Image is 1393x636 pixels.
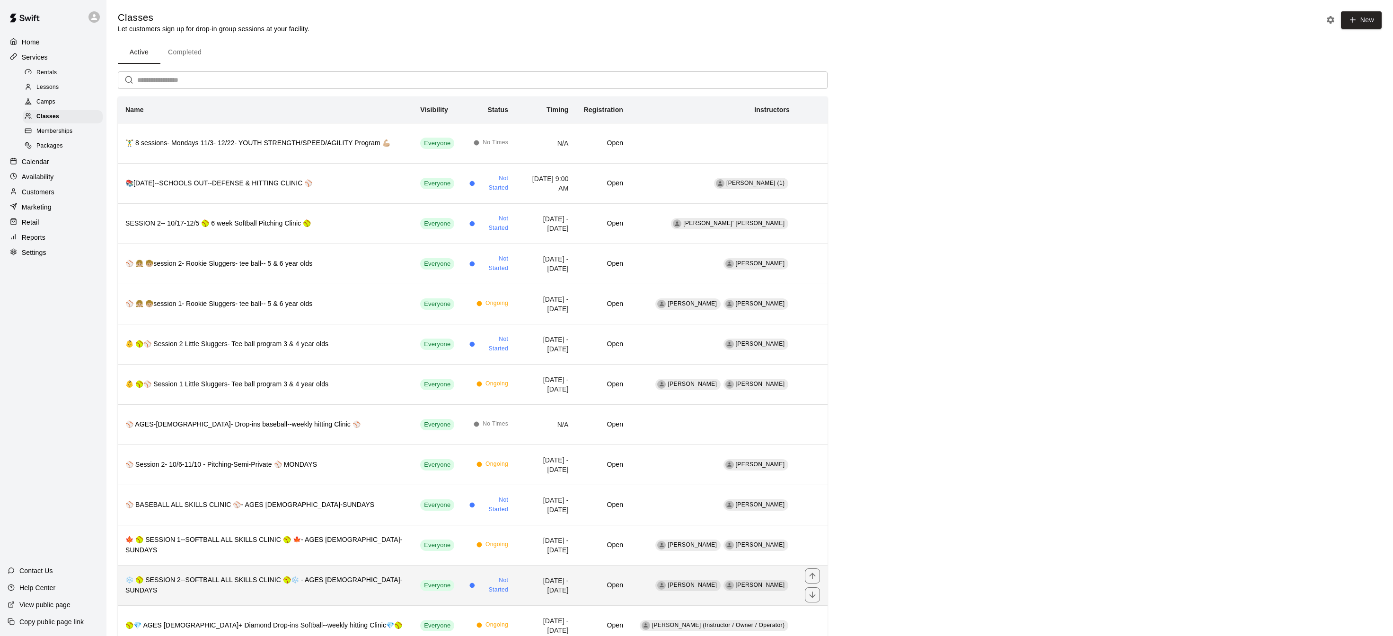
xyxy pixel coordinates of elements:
span: [PERSON_NAME] [736,381,785,387]
span: Everyone [420,420,454,429]
span: [PERSON_NAME] [668,582,717,588]
button: New [1341,11,1382,29]
div: Alexa Peterson [657,541,666,549]
span: Everyone [420,581,454,590]
p: Copy public page link [19,617,84,627]
a: Customers [8,185,99,199]
h6: 🍁 🥎 SESSION 1--SOFTBALL ALL SKILLS CLINIC 🥎 🍁- AGES [DEMOGRAPHIC_DATA]-SUNDAYS [125,535,405,556]
div: Shawn Frye [725,461,734,469]
div: Home [8,35,99,49]
p: Settings [22,248,46,257]
a: Retail [8,215,99,229]
div: Packages [23,139,103,153]
span: [PERSON_NAME] (Instructor / Owner / Operator) [652,622,785,628]
div: This service is visible to all of your customers [420,620,454,631]
h6: Open [584,460,623,470]
p: View public page [19,600,71,610]
td: N/A [516,404,576,444]
h6: ⚾️ Session 2- 10/6-11/10 - Pitching-Semi-Private ⚾️ MONDAYS [125,460,405,470]
span: Ongoing [485,540,508,549]
span: [PERSON_NAME] (1) [726,180,785,186]
span: Rentals [36,68,57,78]
div: Shawn Frye [725,501,734,509]
td: N/A [516,123,576,163]
p: Contact Us [19,566,53,575]
div: Settings [8,245,99,260]
div: Michelle Sawka (Instructor / Owner / Operator) [642,621,650,630]
a: Rentals [23,65,106,80]
span: Not Started [478,174,508,193]
button: Active [118,41,160,64]
h6: 🥎💎 AGES [DEMOGRAPHIC_DATA]+ Diamond Drop-ins Softball--weekly hitting Clinic💎🥎 [125,620,405,631]
span: Everyone [420,501,454,510]
div: Alexa Peterson [657,581,666,590]
div: Rentals [23,66,103,79]
b: Instructors [754,106,790,113]
a: Camps [23,95,106,110]
div: Leise' Ann McCubbin [673,219,681,228]
a: Memberships [23,124,106,139]
h6: 🏋️‍♂️ 8 sessions- Mondays 11/3- 12/22- YOUTH STRENGTH/SPEED/AGILITY Program 💪🏼 [125,138,405,148]
b: Timing [547,106,569,113]
td: [DATE] - [DATE] [516,525,576,565]
span: No Times [483,138,508,148]
h6: ⚾️ AGES-[DEMOGRAPHIC_DATA]- Drop-ins baseball--weekly hitting Clinic ⚾️ [125,419,405,430]
a: Lessons [23,80,106,95]
span: [PERSON_NAME] [736,340,785,347]
div: This service is visible to all of your customers [420,298,454,310]
button: Completed [160,41,209,64]
div: Marketing [8,200,99,214]
p: Let customers sign up for drop-in group sessions at your facility. [118,24,309,34]
div: This service is visible to all of your customers [420,218,454,229]
p: Calendar [22,157,49,166]
h6: Open [584,218,623,229]
span: Not Started [478,214,508,233]
div: Dana Henry [725,260,734,268]
span: [PERSON_NAME] [668,381,717,387]
button: Classes settings [1323,13,1338,27]
a: Packages [23,139,106,154]
span: Everyone [420,139,454,148]
td: [DATE] - [DATE] [516,203,576,244]
b: Visibility [420,106,448,113]
span: [PERSON_NAME] [736,461,785,468]
div: Shane Monaghan [725,380,734,389]
a: Services [8,50,99,64]
div: Dana Henry [657,300,666,308]
span: Everyone [420,541,454,550]
h6: Open [584,419,623,430]
span: Lessons [36,83,59,92]
a: Availability [8,170,99,184]
h6: Open [584,138,623,148]
span: Everyone [420,461,454,470]
span: Not Started [478,576,508,595]
span: Ongoing [485,460,508,469]
a: Calendar [8,155,99,169]
p: Reports [22,233,45,242]
div: This service is visible to all of your customers [420,499,454,511]
b: Registration [584,106,623,113]
span: No Times [483,419,508,429]
button: move item up [805,568,820,584]
h6: Open [584,580,623,591]
td: [DATE] - [DATE] [516,444,576,485]
a: Reports [8,230,99,244]
div: Memberships [23,125,103,138]
p: Retail [22,218,39,227]
p: Services [22,52,48,62]
span: Not Started [478,496,508,514]
div: Morgan Maziarz [725,581,734,590]
h6: ⚾️ BASEBALL ALL SKILLS CLINIC ⚾️- AGES [DEMOGRAPHIC_DATA]-SUNDAYS [125,500,405,510]
span: Packages [36,141,63,151]
h6: Open [584,379,623,390]
span: [PERSON_NAME] [736,300,785,307]
div: This service is visible to all of your customers [420,178,454,189]
div: This service is visible to all of your customers [420,379,454,390]
div: Cory Sawka (1) [716,179,724,188]
span: Not Started [478,335,508,354]
div: This service is visible to all of your customers [420,419,454,430]
div: Dana Henry [725,340,734,348]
